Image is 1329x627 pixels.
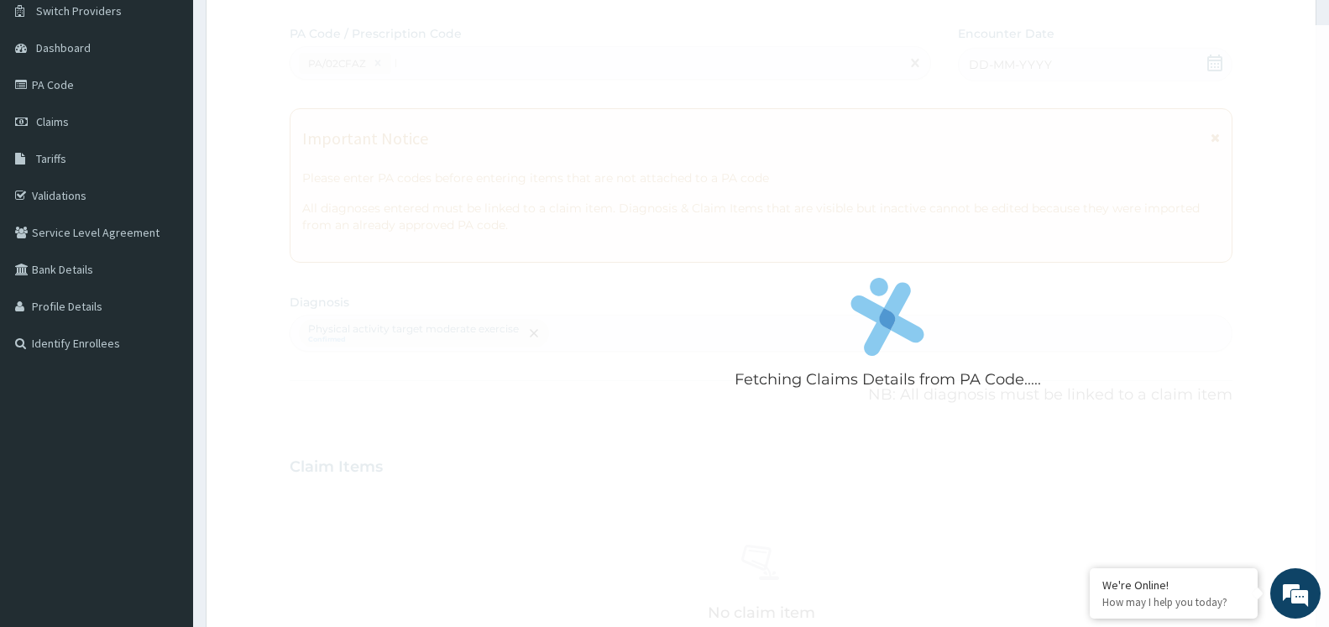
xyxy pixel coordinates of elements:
[1102,595,1245,609] p: How may I help you today?
[36,151,66,166] span: Tariffs
[31,84,68,126] img: d_794563401_company_1708531726252_794563401
[87,94,282,116] div: Chat with us now
[36,3,122,18] span: Switch Providers
[8,435,320,494] textarea: Type your message and hit 'Enter'
[275,8,316,49] div: Minimize live chat window
[36,40,91,55] span: Dashboard
[36,114,69,129] span: Claims
[97,200,232,369] span: We're online!
[735,369,1041,391] p: Fetching Claims Details from PA Code.....
[1102,577,1245,593] div: We're Online!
